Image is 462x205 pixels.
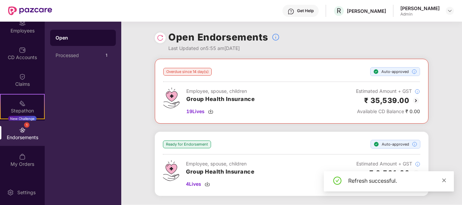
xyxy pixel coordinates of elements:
img: svg+xml;base64,PHN2ZyB4bWxucz0iaHR0cDovL3d3dy53My5vcmcvMjAwMC9zdmciIHdpZHRoPSI0Ny43MTQiIGhlaWdodD... [163,160,179,181]
div: Auto-approved [370,67,420,76]
img: svg+xml;base64,PHN2ZyBpZD0iSW5mb18tXzMyeDMyIiBkYXRhLW5hbWU9IkluZm8gLSAzMngzMiIgeG1sbnM9Imh0dHA6Ly... [412,69,417,74]
div: Ready for Endorsement [163,140,211,148]
img: New Pazcare Logo [8,6,52,15]
img: svg+xml;base64,PHN2ZyBpZD0iU3RlcC1Eb25lLTE2eDE2IiB4bWxucz0iaHR0cDovL3d3dy53My5vcmcvMjAwMC9zdmciIH... [373,69,379,74]
div: 1 [24,122,29,128]
img: svg+xml;base64,PHN2ZyBpZD0iQ0RfQWNjb3VudHMiIGRhdGEtbmFtZT0iQ0QgQWNjb3VudHMiIHhtbG5zPSJodHRwOi8vd3... [19,47,26,53]
img: svg+xml;base64,PHN2ZyBpZD0iSW5mb18tXzMyeDMyIiBkYXRhLW5hbWU9IkluZm8gLSAzMngzMiIgeG1sbnM9Imh0dHA6Ly... [415,161,420,167]
img: svg+xml;base64,PHN2ZyBpZD0iTXlfT3JkZXJzIiBkYXRhLW5hbWU9Ik15IE9yZGVycyIgeG1sbnM9Imh0dHA6Ly93d3cudz... [19,153,26,160]
img: svg+xml;base64,PHN2ZyBpZD0iRG93bmxvYWQtMzJ4MzIiIHhtbG5zPSJodHRwOi8vd3d3LnczLm9yZy8yMDAwL3N2ZyIgd2... [208,109,213,114]
div: Get Help [297,8,314,14]
span: 4 Lives [186,180,201,188]
div: [PERSON_NAME] [347,8,386,14]
img: svg+xml;base64,PHN2ZyBpZD0iUmVsb2FkLTMyeDMyIiB4bWxucz0iaHR0cDovL3d3dy53My5vcmcvMjAwMC9zdmciIHdpZH... [157,34,164,41]
span: check-circle [333,177,341,185]
img: svg+xml;base64,PHN2ZyBpZD0iSGVscC0zMngzMiIgeG1sbnM9Imh0dHA6Ly93d3cudzMub3JnLzIwMDAvc3ZnIiB3aWR0aD... [288,8,294,15]
div: 1 [102,51,110,59]
img: svg+xml;base64,PHN2ZyBpZD0iSW5mb18tXzMyeDMyIiBkYXRhLW5hbWU9IkluZm8gLSAzMngzMiIgeG1sbnM9Imh0dHA6Ly... [415,89,420,94]
h2: ₹ 35,539.00 [364,95,409,106]
div: Refresh successful. [348,177,446,185]
div: Employee, spouse, children [186,87,255,95]
img: svg+xml;base64,PHN2ZyBpZD0iRHJvcGRvd24tMzJ4MzIiIHhtbG5zPSJodHRwOi8vd3d3LnczLm9yZy8yMDAwL3N2ZyIgd2... [447,8,453,14]
div: [PERSON_NAME] [400,5,440,11]
div: Open [56,34,110,41]
div: Estimated Amount + GST [356,160,420,168]
div: New Challenge [8,116,37,121]
img: svg+xml;base64,PHN2ZyBpZD0iSW5mb18tXzMyeDMyIiBkYXRhLW5hbWU9IkluZm8gLSAzMngzMiIgeG1sbnM9Imh0dHA6Ly... [272,33,280,41]
div: ₹ 0.00 [356,108,420,115]
img: svg+xml;base64,PHN2ZyBpZD0iRW1wbG95ZWVzIiB4bWxucz0iaHR0cDovL3d3dy53My5vcmcvMjAwMC9zdmciIHdpZHRoPS... [19,20,26,27]
span: R [337,7,341,15]
div: Settings [15,189,38,196]
img: svg+xml;base64,PHN2ZyBpZD0iQ2xhaW0iIHhtbG5zPSJodHRwOi8vd3d3LnczLm9yZy8yMDAwL3N2ZyIgd2lkdGg9IjIwIi... [19,73,26,80]
div: Processed [56,53,102,58]
h3: Group Health Insurance [186,95,255,104]
div: Stepathon [1,107,44,114]
h2: ₹ 6,561.00 [369,168,409,179]
span: close [442,178,446,183]
h1: Open Endorsements [168,30,268,45]
div: Auto-approved [371,140,420,149]
img: svg+xml;base64,PHN2ZyBpZD0iRW5kb3JzZW1lbnRzIiB4bWxucz0iaHR0cDovL3d3dy53My5vcmcvMjAwMC9zdmciIHdpZH... [19,127,26,133]
h3: Group Health Insurance [186,168,254,176]
img: svg+xml;base64,PHN2ZyBpZD0iU2V0dGluZy0yMHgyMCIgeG1sbnM9Imh0dHA6Ly93d3cudzMub3JnLzIwMDAvc3ZnIiB3aW... [7,189,14,196]
img: svg+xml;base64,PHN2ZyBpZD0iQmFjay0yMHgyMCIgeG1sbnM9Imh0dHA6Ly93d3cudzMub3JnLzIwMDAvc3ZnIiB3aWR0aD... [412,97,420,105]
img: svg+xml;base64,PHN2ZyB4bWxucz0iaHR0cDovL3d3dy53My5vcmcvMjAwMC9zdmciIHdpZHRoPSI0Ny43MTQiIGhlaWdodD... [163,87,180,108]
span: 19 Lives [186,108,205,115]
div: Employee, spouse, children [186,160,254,168]
span: Available CD Balance [357,108,404,114]
div: Admin [400,11,440,17]
div: Overdue since 14 day(s) [163,68,212,76]
div: Estimated Amount + GST [356,87,420,95]
img: svg+xml;base64,PHN2ZyB4bWxucz0iaHR0cDovL3d3dy53My5vcmcvMjAwMC9zdmciIHdpZHRoPSIyMSIgaGVpZ2h0PSIyMC... [19,100,26,107]
img: svg+xml;base64,PHN2ZyBpZD0iU3RlcC1Eb25lLTE2eDE2IiB4bWxucz0iaHR0cDovL3d3dy53My5vcmcvMjAwMC9zdmciIH... [374,142,379,147]
img: svg+xml;base64,PHN2ZyBpZD0iQmFjay0yMHgyMCIgeG1sbnM9Imh0dHA6Ly93d3cudzMub3JnLzIwMDAvc3ZnIiB3aWR0aD... [412,169,420,177]
img: svg+xml;base64,PHN2ZyBpZD0iSW5mb18tXzMyeDMyIiBkYXRhLW5hbWU9IkluZm8gLSAzMngzMiIgeG1sbnM9Imh0dHA6Ly... [412,142,417,147]
div: Last Updated on 5:55 am[DATE] [168,45,280,52]
img: svg+xml;base64,PHN2ZyBpZD0iRG93bmxvYWQtMzJ4MzIiIHhtbG5zPSJodHRwOi8vd3d3LnczLm9yZy8yMDAwL3N2ZyIgd2... [205,181,210,187]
